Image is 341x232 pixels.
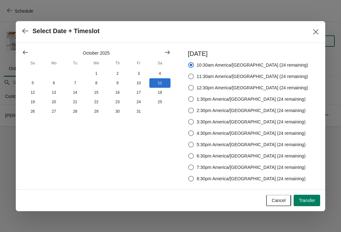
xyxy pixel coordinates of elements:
[197,175,306,182] span: 8:30pm America/[GEOGRAPHIC_DATA] (24 remaining)
[272,198,286,203] span: Cancel
[43,57,64,69] th: Monday
[43,97,64,107] button: Monday October 20 2025
[128,97,149,107] button: Friday October 24 2025
[64,78,86,88] button: Tuesday October 7 2025
[22,57,43,69] th: Sunday
[107,107,128,116] button: Thursday October 30 2025
[107,57,128,69] th: Thursday
[197,119,306,125] span: 3:30pm America/[GEOGRAPHIC_DATA] (24 remaining)
[149,57,170,69] th: Saturday
[197,164,306,170] span: 7:30pm America/[GEOGRAPHIC_DATA] (24 remaining)
[197,96,306,102] span: 1:30pm America/[GEOGRAPHIC_DATA] (24 remaining)
[197,107,306,114] span: 2:30pm America/[GEOGRAPHIC_DATA] (24 remaining)
[22,107,43,116] button: Sunday October 26 2025
[128,57,149,69] th: Friday
[86,78,107,88] button: Wednesday October 8 2025
[86,69,107,78] button: Wednesday October 1 2025
[197,153,306,159] span: 6:30pm America/[GEOGRAPHIC_DATA] (24 remaining)
[22,97,43,107] button: Sunday October 19 2025
[299,198,315,203] span: Transfer
[197,62,308,68] span: 10:30am America/[GEOGRAPHIC_DATA] (24 remaining)
[20,47,31,58] button: Show previous month, September 2025
[266,195,291,206] button: Cancel
[107,88,128,97] button: Thursday October 16 2025
[43,107,64,116] button: Monday October 27 2025
[64,97,86,107] button: Tuesday October 21 2025
[64,57,86,69] th: Tuesday
[149,88,170,97] button: Saturday October 18 2025
[128,88,149,97] button: Friday October 17 2025
[197,130,306,136] span: 4:30pm America/[GEOGRAPHIC_DATA] (24 remaining)
[22,88,43,97] button: Sunday October 12 2025
[197,141,306,148] span: 5:30pm America/[GEOGRAPHIC_DATA] (24 remaining)
[64,88,86,97] button: Tuesday October 14 2025
[86,57,107,69] th: Wednesday
[197,73,308,80] span: 11:30am America/[GEOGRAPHIC_DATA] (24 remaining)
[197,85,308,91] span: 12:30pm America/[GEOGRAPHIC_DATA] (24 remaining)
[86,88,107,97] button: Wednesday October 15 2025
[107,78,128,88] button: Thursday October 9 2025
[107,97,128,107] button: Thursday October 23 2025
[128,69,149,78] button: Friday October 3 2025
[22,78,43,88] button: Sunday October 5 2025
[33,27,100,35] h2: Select Date + Timeslot
[43,78,64,88] button: Monday October 6 2025
[86,107,107,116] button: Wednesday October 29 2025
[43,88,64,97] button: Monday October 13 2025
[128,78,149,88] button: Friday October 10 2025
[149,78,170,88] button: Saturday October 11 2025
[310,26,321,38] button: Close
[188,49,308,58] h3: [DATE]
[64,107,86,116] button: Tuesday October 28 2025
[128,107,149,116] button: Friday October 31 2025
[149,69,170,78] button: Saturday October 4 2025
[294,195,320,206] button: Transfer
[162,47,173,58] button: Show next month, November 2025
[107,69,128,78] button: Thursday October 2 2025
[86,97,107,107] button: Wednesday October 22 2025
[149,97,170,107] button: Saturday October 25 2025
